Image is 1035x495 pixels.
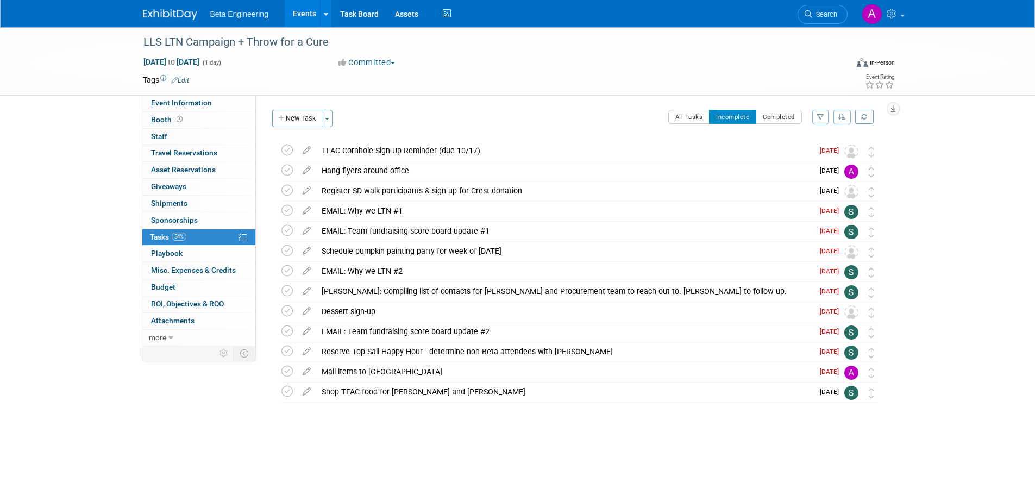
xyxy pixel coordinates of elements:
[857,58,868,67] img: Format-Inperson.png
[143,57,200,67] span: [DATE] [DATE]
[297,246,316,256] a: edit
[865,74,894,80] div: Event Rating
[820,227,844,235] span: [DATE]
[297,146,316,155] a: edit
[142,279,255,296] a: Budget
[869,308,874,318] i: Move task
[174,115,185,123] span: Booth not reserved yet
[783,57,895,73] div: Event Format
[316,181,813,200] div: Register SD walk participants & sign up for Crest donation
[869,348,874,358] i: Move task
[151,132,167,141] span: Staff
[202,59,221,66] span: (1 day)
[869,247,874,258] i: Move task
[142,330,255,346] a: more
[151,249,183,258] span: Playbook
[869,227,874,237] i: Move task
[316,202,813,220] div: EMAIL: Why we LTN #1
[844,145,858,159] img: Unassigned
[142,246,255,262] a: Playbook
[297,347,316,356] a: edit
[316,322,813,341] div: EMAIL: Team fundraising score board update #2
[210,10,268,18] span: Beta Engineering
[820,267,844,275] span: [DATE]
[142,162,255,178] a: Asset Reservations
[142,313,255,329] a: Attachments
[272,110,322,127] button: New Task
[869,187,874,197] i: Move task
[215,346,234,360] td: Personalize Event Tab Strip
[820,147,844,154] span: [DATE]
[151,98,212,107] span: Event Information
[143,74,189,85] td: Tags
[316,222,813,240] div: EMAIL: Team fundraising score board update #1
[844,386,858,400] img: Sara Dorsey
[297,226,316,236] a: edit
[140,33,831,52] div: LLS LTN Campaign + Throw for a Cure
[151,182,186,191] span: Giveaways
[844,225,858,239] img: Sara Dorsey
[316,302,813,321] div: Dessert sign-up
[297,166,316,176] a: edit
[844,205,858,219] img: Sara Dorsey
[869,167,874,177] i: Move task
[142,112,255,128] a: Booth
[149,333,166,342] span: more
[316,342,813,361] div: Reserve Top Sail Happy Hour - determine non-Beta attendees with [PERSON_NAME]
[316,242,813,260] div: Schedule pumpkin painting party for week of [DATE]
[316,383,813,401] div: Shop TFAC food for [PERSON_NAME] and [PERSON_NAME]
[316,141,813,160] div: TFAC Cornhole Sign-Up Reminder (due 10/17)
[756,110,802,124] button: Completed
[820,388,844,396] span: [DATE]
[151,299,224,308] span: ROI, Objectives & ROO
[316,262,813,280] div: EMAIL: Why we LTN #2
[151,165,216,174] span: Asset Reservations
[869,388,874,398] i: Move task
[142,129,255,145] a: Staff
[151,148,217,157] span: Travel Reservations
[820,167,844,174] span: [DATE]
[142,296,255,312] a: ROI, Objectives & ROO
[862,4,882,24] img: Anne Mertens
[316,161,813,180] div: Hang flyers around office
[316,362,813,381] div: Mail items to [GEOGRAPHIC_DATA]
[151,266,236,274] span: Misc. Expenses & Credits
[166,58,177,66] span: to
[820,247,844,255] span: [DATE]
[844,346,858,360] img: Sara Dorsey
[316,282,813,300] div: [PERSON_NAME]: Compiling list of contacts for [PERSON_NAME] and Procurement team to reach out to....
[709,110,756,124] button: Incomplete
[869,147,874,157] i: Move task
[844,285,858,299] img: Sara Dorsey
[142,95,255,111] a: Event Information
[151,115,185,124] span: Booth
[142,196,255,212] a: Shipments
[820,348,844,355] span: [DATE]
[844,305,858,319] img: Unassigned
[844,265,858,279] img: Sara Dorsey
[151,283,175,291] span: Budget
[142,212,255,229] a: Sponsorships
[151,199,187,208] span: Shipments
[172,233,186,241] span: 54%
[297,266,316,276] a: edit
[297,286,316,296] a: edit
[335,57,399,68] button: Committed
[844,366,858,380] img: Anne Mertens
[869,287,874,298] i: Move task
[297,387,316,397] a: edit
[844,325,858,340] img: Sara Dorsey
[820,207,844,215] span: [DATE]
[820,328,844,335] span: [DATE]
[844,185,858,199] img: Unassigned
[171,77,189,84] a: Edit
[869,328,874,338] i: Move task
[869,59,895,67] div: In-Person
[869,368,874,378] i: Move task
[150,233,186,241] span: Tasks
[844,165,858,179] img: Anne Mertens
[151,216,198,224] span: Sponsorships
[855,110,874,124] a: Refresh
[233,346,255,360] td: Toggle Event Tabs
[142,145,255,161] a: Travel Reservations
